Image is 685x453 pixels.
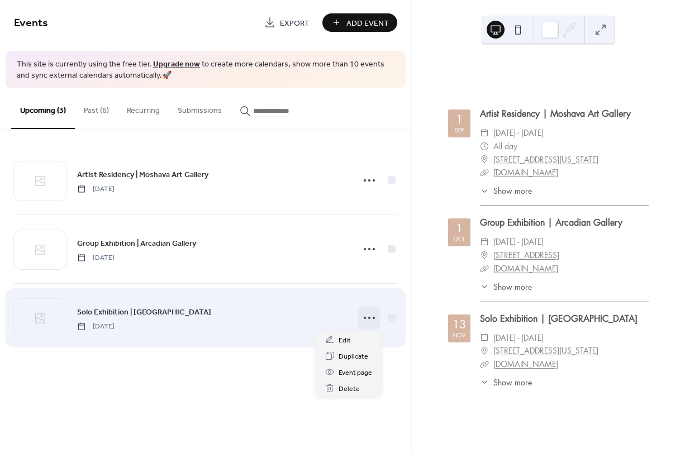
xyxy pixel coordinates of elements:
a: Artist Residency | Moshava Art Gallery [480,108,631,120]
span: This site is currently using the free tier. to create more calendars, show more than 10 events an... [17,59,394,81]
div: 1 [456,223,463,234]
a: [DOMAIN_NAME] [493,263,558,274]
span: Show more [493,281,532,293]
a: [DOMAIN_NAME] [493,167,558,178]
div: 1 [456,114,463,125]
span: [DATE] - [DATE] [493,331,544,345]
div: ​ [480,126,489,140]
button: Past (6) [75,88,118,128]
span: All day [493,140,517,153]
div: ​ [480,281,489,293]
button: Recurring [118,88,169,128]
div: ​ [480,344,489,357]
button: ​Show more [480,281,532,293]
a: Artist Residency | Moshava Art Gallery [77,168,208,181]
div: Sep [455,127,464,133]
button: Add Event [322,13,397,32]
div: ​ [480,249,489,262]
span: Artist Residency | Moshava Art Gallery [77,169,208,180]
span: Delete [339,383,360,395]
a: [STREET_ADDRESS][US_STATE] [493,153,598,166]
div: ​ [480,376,489,388]
div: UPCOMING EVENTS [439,60,658,73]
button: Upcoming (3) [11,88,75,129]
div: ​ [480,262,489,275]
a: Group Exhibition | Arcadian Gallery [480,217,622,228]
span: [DATE] - [DATE] [493,235,544,249]
a: Upgrade now [153,57,200,72]
button: ​Show more [480,376,532,388]
span: Duplicate [339,351,368,363]
div: Nov [453,332,465,338]
a: [DOMAIN_NAME] [493,359,558,369]
span: Group Exhibition | Arcadian Gallery [77,237,196,249]
span: Export [280,17,310,29]
span: Edit [339,335,351,346]
div: 13 [453,319,466,330]
div: ​ [480,357,489,371]
a: Solo Exhibition | [GEOGRAPHIC_DATA] [77,306,211,318]
span: Show more [493,185,532,197]
span: [DATE] [77,184,115,194]
div: ​ [480,166,489,179]
span: [DATE] - [DATE] [493,126,544,140]
span: Add Event [346,17,389,29]
button: Submissions [169,88,231,128]
button: ​Show more [480,185,532,197]
span: [DATE] [77,252,115,263]
a: [STREET_ADDRESS] [493,249,559,262]
a: Export [256,13,318,32]
span: Event page [339,367,372,379]
a: [STREET_ADDRESS][US_STATE] [493,344,598,357]
div: ​ [480,153,489,166]
span: Events [14,12,48,34]
div: ​ [480,140,489,153]
a: Solo Exhibition | [GEOGRAPHIC_DATA] [480,313,638,325]
span: Show more [493,376,532,388]
a: Group Exhibition | Arcadian Gallery [77,237,196,250]
div: Oct [453,236,465,242]
div: ​ [480,235,489,249]
div: ​ [480,185,489,197]
div: ​ [480,331,489,345]
span: [DATE] [77,321,115,331]
span: Solo Exhibition | [GEOGRAPHIC_DATA] [77,306,211,318]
